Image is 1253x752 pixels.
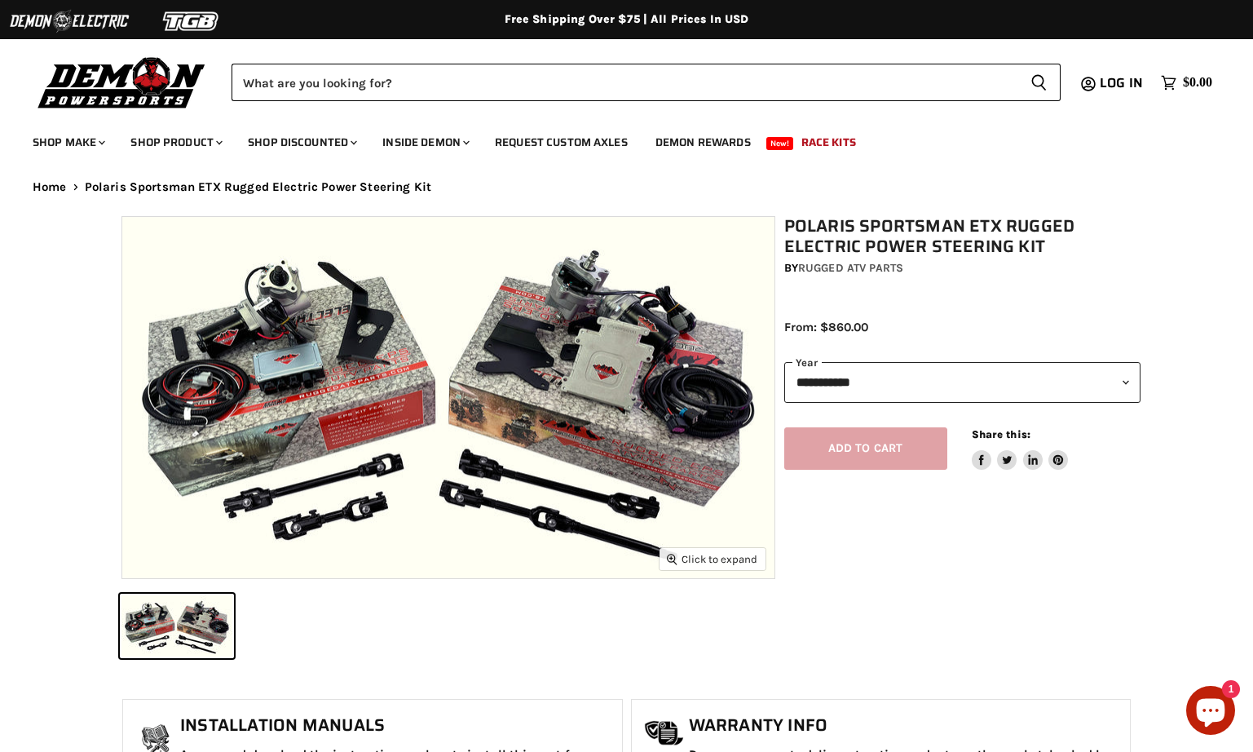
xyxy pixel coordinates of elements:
a: Race Kits [789,126,868,159]
h1: Polaris Sportsman ETX Rugged Electric Power Steering Kit [784,216,1140,257]
span: From: $860.00 [784,320,868,334]
h1: Installation Manuals [180,716,614,736]
aside: Share this: [972,427,1069,471]
select: year [784,362,1140,402]
a: Rugged ATV Parts [798,261,903,275]
span: Log in [1100,73,1143,93]
a: Inside Demon [370,126,479,159]
img: Demon Electric Logo 2 [8,6,130,37]
span: Click to expand [667,553,757,565]
div: by [784,259,1140,277]
span: Polaris Sportsman ETX Rugged Electric Power Steering Kit [85,180,431,194]
span: Share this: [972,428,1030,440]
a: Shop Product [118,126,232,159]
button: Search [1017,64,1061,101]
a: Demon Rewards [643,126,763,159]
a: Shop Discounted [236,126,367,159]
a: Request Custom Axles [483,126,640,159]
img: warranty-icon.png [644,720,685,745]
span: $0.00 [1183,75,1212,91]
img: IMAGE [122,217,774,579]
button: IMAGE thumbnail [120,594,234,658]
inbox-online-store-chat: Shopify online store chat [1181,686,1240,739]
img: Demon Powersports [33,53,211,111]
a: Log in [1092,76,1153,91]
button: Click to expand [660,548,765,570]
img: TGB Logo 2 [130,6,253,37]
input: Search [232,64,1017,101]
span: New! [766,137,794,150]
h1: Warranty Info [689,716,1123,736]
a: $0.00 [1153,71,1220,95]
a: Home [33,180,67,194]
a: Shop Make [20,126,115,159]
ul: Main menu [20,119,1208,159]
form: Product [232,64,1061,101]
